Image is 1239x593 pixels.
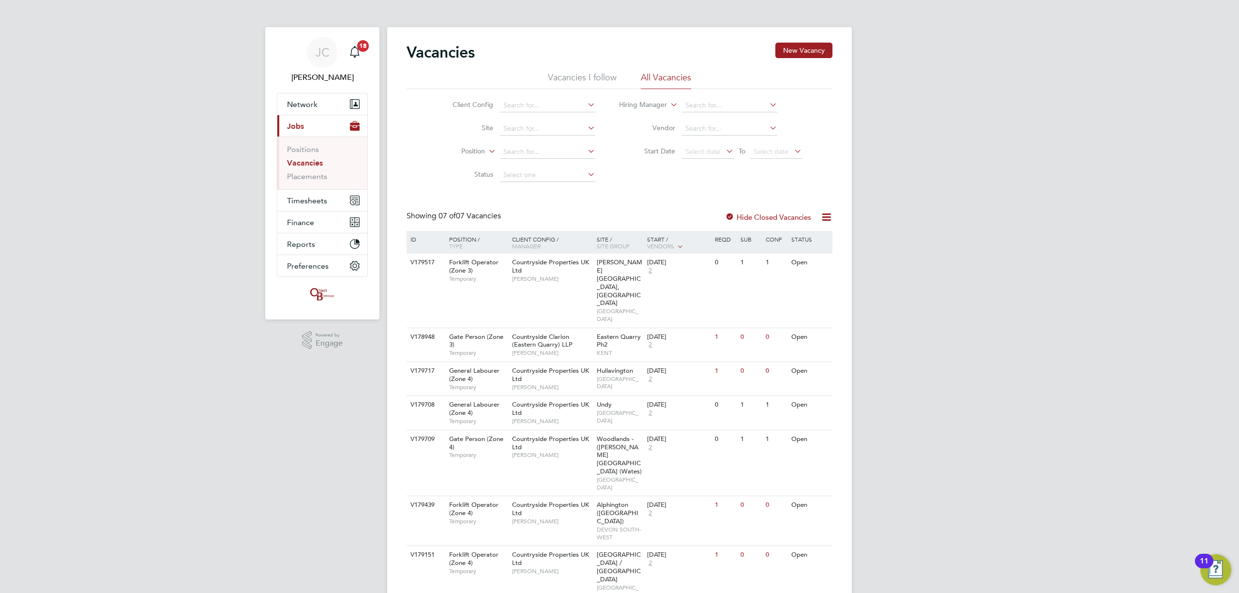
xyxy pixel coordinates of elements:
[277,37,368,83] a: JC[PERSON_NAME]
[510,231,594,254] div: Client Config /
[789,362,831,380] div: Open
[712,231,738,247] div: Reqd
[647,333,710,341] div: [DATE]
[287,158,323,167] a: Vacancies
[308,287,336,302] img: oneillandbrennan-logo-retina.png
[277,137,367,189] div: Jobs
[449,275,507,283] span: Temporary
[512,451,592,459] span: [PERSON_NAME]
[316,339,343,348] span: Engage
[738,430,763,448] div: 1
[763,328,788,346] div: 0
[408,430,442,448] div: V179709
[512,366,589,383] span: Countryside Properties UK Ltd
[597,258,642,307] span: [PERSON_NAME][GEOGRAPHIC_DATA], [GEOGRAPHIC_DATA]
[789,231,831,247] div: Status
[449,451,507,459] span: Temporary
[763,546,788,564] div: 0
[500,145,595,159] input: Search for...
[449,417,507,425] span: Temporary
[277,255,367,276] button: Preferences
[738,328,763,346] div: 0
[302,331,343,350] a: Powered byEngage
[736,145,748,157] span: To
[512,383,592,391] span: [PERSON_NAME]
[449,517,507,525] span: Temporary
[449,258,499,274] span: Forklift Operator (Zone 3)
[763,430,788,448] div: 1
[712,396,738,414] div: 0
[512,400,589,417] span: Countryside Properties UK Ltd
[682,99,777,112] input: Search for...
[647,267,653,275] span: 2
[287,218,314,227] span: Finance
[712,362,738,380] div: 1
[512,567,592,575] span: [PERSON_NAME]
[512,258,589,274] span: Countryside Properties UK Ltd
[449,333,503,349] span: Gate Person (Zone 3)
[647,435,710,443] div: [DATE]
[277,212,367,233] button: Finance
[754,147,788,156] span: Select date
[647,409,653,417] span: 2
[316,331,343,339] span: Powered by
[738,546,763,564] div: 0
[408,254,442,272] div: V179517
[712,328,738,346] div: 1
[647,341,653,349] span: 2
[645,231,712,255] div: Start /
[449,501,499,517] span: Forklift Operator (Zone 4)
[277,93,367,115] button: Network
[449,366,499,383] span: General Labourer (Zone 4)
[619,123,675,132] label: Vendor
[647,242,674,250] span: Vendors
[277,233,367,255] button: Reports
[597,550,641,583] span: [GEOGRAPHIC_DATA] / [GEOGRAPHIC_DATA]
[775,43,832,58] button: New Vacancy
[597,501,638,525] span: Alphington ([GEOGRAPHIC_DATA])
[1200,561,1209,574] div: 11
[712,546,738,564] div: 1
[408,362,442,380] div: V179717
[789,396,831,414] div: Open
[408,496,442,514] div: V179439
[287,261,329,271] span: Preferences
[449,349,507,357] span: Temporary
[597,375,643,390] span: [GEOGRAPHIC_DATA]
[763,254,788,272] div: 1
[738,496,763,514] div: 0
[407,211,503,221] div: Showing
[442,231,510,254] div: Position /
[647,258,710,267] div: [DATE]
[647,551,710,559] div: [DATE]
[611,100,667,110] label: Hiring Manager
[500,99,595,112] input: Search for...
[287,145,319,154] a: Positions
[725,213,811,222] label: Hide Closed Vacancies
[438,100,493,109] label: Client Config
[500,122,595,136] input: Search for...
[408,231,442,247] div: ID
[597,435,642,476] span: Woodlands - ([PERSON_NAME][GEOGRAPHIC_DATA] (Wates)
[789,328,831,346] div: Open
[597,366,633,375] span: Hullavington
[407,43,475,62] h2: Vacancies
[594,231,645,254] div: Site /
[277,72,368,83] span: James Crawley
[738,254,763,272] div: 1
[647,401,710,409] div: [DATE]
[512,333,573,349] span: Countryside Clarion (Eastern Quarry) LLP
[277,287,368,302] a: Go to home page
[408,546,442,564] div: V179151
[712,496,738,514] div: 1
[789,254,831,272] div: Open
[647,501,710,509] div: [DATE]
[512,417,592,425] span: [PERSON_NAME]
[738,362,763,380] div: 0
[449,550,499,567] span: Forklift Operator (Zone 4)
[763,231,788,247] div: Conf
[789,546,831,564] div: Open
[548,72,617,89] li: Vacancies I follow
[277,190,367,211] button: Timesheets
[647,375,653,383] span: 2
